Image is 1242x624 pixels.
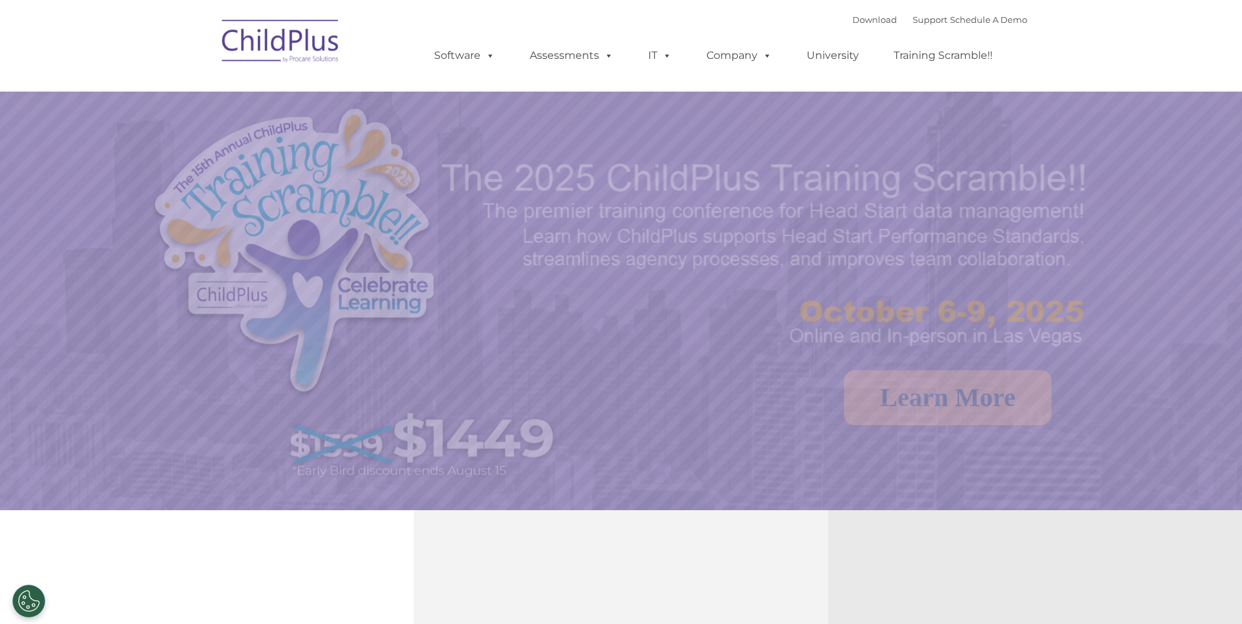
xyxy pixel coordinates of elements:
a: IT [635,43,685,69]
button: Cookies Settings [12,585,45,617]
a: Learn More [844,370,1051,425]
a: Assessments [517,43,627,69]
font: | [852,14,1027,25]
a: Schedule A Demo [950,14,1027,25]
a: Support [913,14,947,25]
img: ChildPlus by Procare Solutions [215,10,346,76]
a: Download [852,14,897,25]
a: Company [693,43,785,69]
a: Training Scramble!! [881,43,1006,69]
a: University [794,43,872,69]
a: Software [421,43,508,69]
